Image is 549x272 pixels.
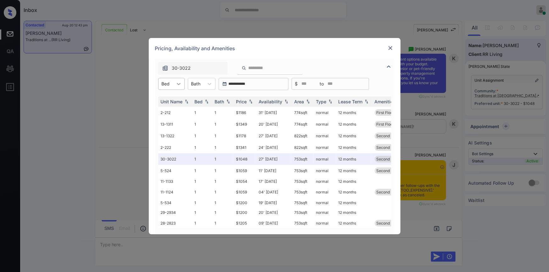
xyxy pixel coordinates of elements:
div: Lease Term [339,99,363,104]
td: 753 sqft [292,217,314,229]
td: 1 [212,208,234,217]
td: 13-1311 [158,118,192,130]
td: 12 months [336,186,372,198]
td: 04' [DATE] [256,186,292,198]
td: 1 [192,198,212,208]
td: normal [314,153,336,165]
td: 11-1124 [158,186,192,198]
td: 1 [192,186,212,198]
td: 1 [212,118,234,130]
td: 774 sqft [292,118,314,130]
td: 774 sqft [292,107,314,118]
div: Pricing, Availability and Amenities [149,38,401,59]
td: 1 [212,142,234,153]
td: 27' [DATE] [256,130,292,142]
img: sorting [225,99,231,104]
td: $1059 [234,165,256,177]
td: 1 [212,217,234,229]
td: 11-1133 [158,177,192,186]
td: 1 [212,130,234,142]
td: 1 [212,186,234,198]
td: normal [314,107,336,118]
td: 5-534 [158,198,192,208]
span: Second Floor [377,221,400,226]
img: close [387,45,394,51]
td: 1 [192,177,212,186]
td: 1 [192,208,212,217]
td: 27' [DATE] [256,153,292,165]
td: normal [314,142,336,153]
td: 1 [192,165,212,177]
td: $1059 [234,186,256,198]
td: $1341 [234,142,256,153]
img: sorting [363,99,370,104]
td: 12 months [336,198,372,208]
td: 753 sqft [292,177,314,186]
img: sorting [248,99,254,104]
td: 12 months [336,153,372,165]
td: 1 [212,153,234,165]
td: 12 months [336,107,372,118]
td: 11' [DATE] [256,165,292,177]
td: 1 [212,198,234,208]
div: Area [294,99,304,104]
td: $1200 [234,198,256,208]
td: normal [314,198,336,208]
span: Second Floor [377,145,400,150]
td: 753 sqft [292,153,314,165]
td: 2-212 [158,107,192,118]
td: 20' [DATE] [256,118,292,130]
span: Second Floor [377,157,400,161]
td: 12 months [336,142,372,153]
td: 19' [DATE] [256,198,292,208]
td: 12 months [336,208,372,217]
span: First Floor [377,122,395,127]
td: 24' [DATE] [256,142,292,153]
td: $1200 [234,208,256,217]
img: sorting [327,99,333,104]
td: 13-1322 [158,130,192,142]
td: normal [314,208,336,217]
img: sorting [283,99,289,104]
div: Availability [259,99,283,104]
td: normal [314,165,336,177]
div: Bed [195,99,203,104]
td: 31' [DATE] [256,107,292,118]
td: 30-3022 [158,153,192,165]
span: First Floor [377,110,395,115]
td: 1 [192,130,212,142]
td: 753 sqft [292,208,314,217]
td: 822 sqft [292,130,314,142]
img: sorting [305,99,311,104]
td: normal [314,177,336,186]
div: Amenities [375,99,396,104]
td: 822 sqft [292,142,314,153]
span: $ [295,80,298,87]
td: 12 months [336,165,372,177]
img: icon-zuma [385,63,393,70]
td: $1048 [234,153,256,165]
td: 1 [192,142,212,153]
td: $1054 [234,177,256,186]
td: 12 months [336,130,372,142]
td: 2-222 [158,142,192,153]
div: Price [236,99,247,104]
div: Type [316,99,327,104]
td: normal [314,130,336,142]
td: 29-2934 [158,208,192,217]
div: Bath [215,99,224,104]
td: 753 sqft [292,198,314,208]
span: Second Floor [377,133,400,138]
td: normal [314,118,336,130]
div: Unit Name [161,99,183,104]
img: icon-zuma [162,65,168,71]
td: 12 months [336,217,372,229]
td: 20' [DATE] [256,208,292,217]
td: 1 [212,177,234,186]
td: 1 [212,107,234,118]
td: $1178 [234,130,256,142]
td: 1 [192,118,212,130]
img: sorting [183,99,190,104]
td: 17' [DATE] [256,177,292,186]
td: 753 sqft [292,165,314,177]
